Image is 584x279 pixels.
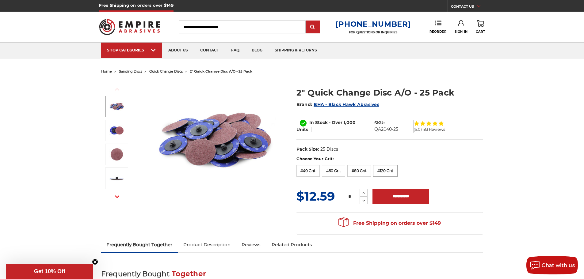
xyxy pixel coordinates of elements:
img: 2 inch red aluminum oxide quick change sanding discs for metalwork [109,99,124,114]
a: faq [225,43,246,58]
span: (5.0) [414,127,422,131]
a: Related Products [266,238,318,251]
dt: SKU: [374,120,385,126]
div: SHOP CATEGORIES [107,48,156,52]
a: Cart [476,20,485,34]
span: $12.59 [296,189,335,204]
span: Free Shipping on orders over $149 [338,217,441,229]
a: BHA - Black Hawk Abrasives [314,102,379,107]
a: [PHONE_NUMBER] [335,20,411,28]
input: Submit [307,21,319,33]
span: Chat with us [542,262,575,268]
a: Frequently Bought Together [101,238,178,251]
a: Product Description [178,238,236,251]
span: In Stock [309,120,328,125]
label: Choose Your Grit: [296,156,483,162]
img: Empire Abrasives [99,15,160,39]
span: Reorder [429,30,446,34]
img: BHA 60 grit 2-inch quick change sanding disc for rapid material removal [109,123,124,138]
img: BHA 60 grit 2-inch red quick change disc for metal and wood finishing [109,147,124,162]
span: Cart [476,30,485,34]
a: blog [246,43,269,58]
span: 1,000 [344,120,356,125]
p: FOR QUESTIONS OR INQUIRIES [335,30,411,34]
h1: 2" Quick Change Disc A/O - 25 Pack [296,87,483,99]
span: - Over [329,120,342,125]
dt: Pack Size: [296,146,319,153]
a: contact [194,43,225,58]
span: Get 10% Off [34,268,65,274]
button: Chat with us [526,256,578,274]
span: Brand: [296,102,312,107]
span: Units [296,127,308,132]
a: sanding discs [119,69,142,74]
span: Sign In [455,30,468,34]
div: Get 10% OffClose teaser [6,264,93,279]
button: Close teaser [92,259,98,265]
a: quick change discs [149,69,183,74]
img: 2 inch red aluminum oxide quick change sanding discs for metalwork [154,80,276,203]
button: Previous [110,83,124,96]
dd: 25 Discs [320,146,338,153]
span: 2" quick change disc a/o - 25 pack [190,69,252,74]
img: Side view of 2 inch quick change sanding disc showcasing the locking system for easy swap [109,171,124,186]
a: Reviews [236,238,266,251]
a: CONTACT US [451,3,485,12]
dd: QA2040-25 [374,126,398,133]
a: Reorder [429,20,446,33]
span: 83 Reviews [423,127,445,131]
a: home [101,69,112,74]
a: shipping & returns [269,43,323,58]
span: Frequently Bought [101,270,170,278]
a: about us [162,43,194,58]
button: Next [110,190,124,203]
span: Together [172,270,206,278]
